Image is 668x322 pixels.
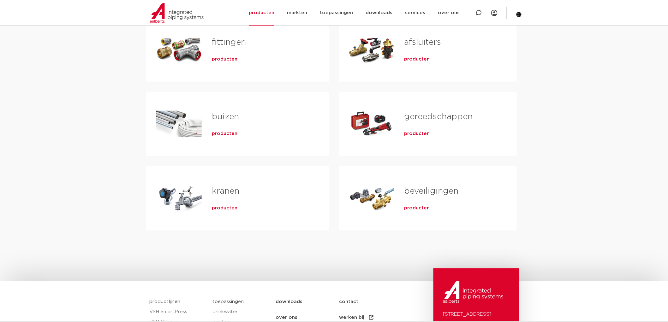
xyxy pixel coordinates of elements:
a: contact [339,294,403,310]
a: toepassingen [212,299,244,304]
a: downloads [276,294,339,310]
a: producten [404,56,430,62]
a: producten [212,56,237,62]
a: kranen [212,187,239,195]
a: producten [404,205,430,211]
a: producten [212,131,237,137]
a: fittingen [212,38,246,46]
a: producten [404,131,430,137]
a: beveiligingen [404,187,459,195]
a: gereedschappen [404,113,473,121]
a: drinkwater [212,307,269,317]
a: VSH SmartPress [149,307,206,317]
a: producten [212,205,237,211]
a: buizen [212,113,239,121]
a: afsluiters [404,38,441,46]
a: productlijnen [149,299,180,304]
